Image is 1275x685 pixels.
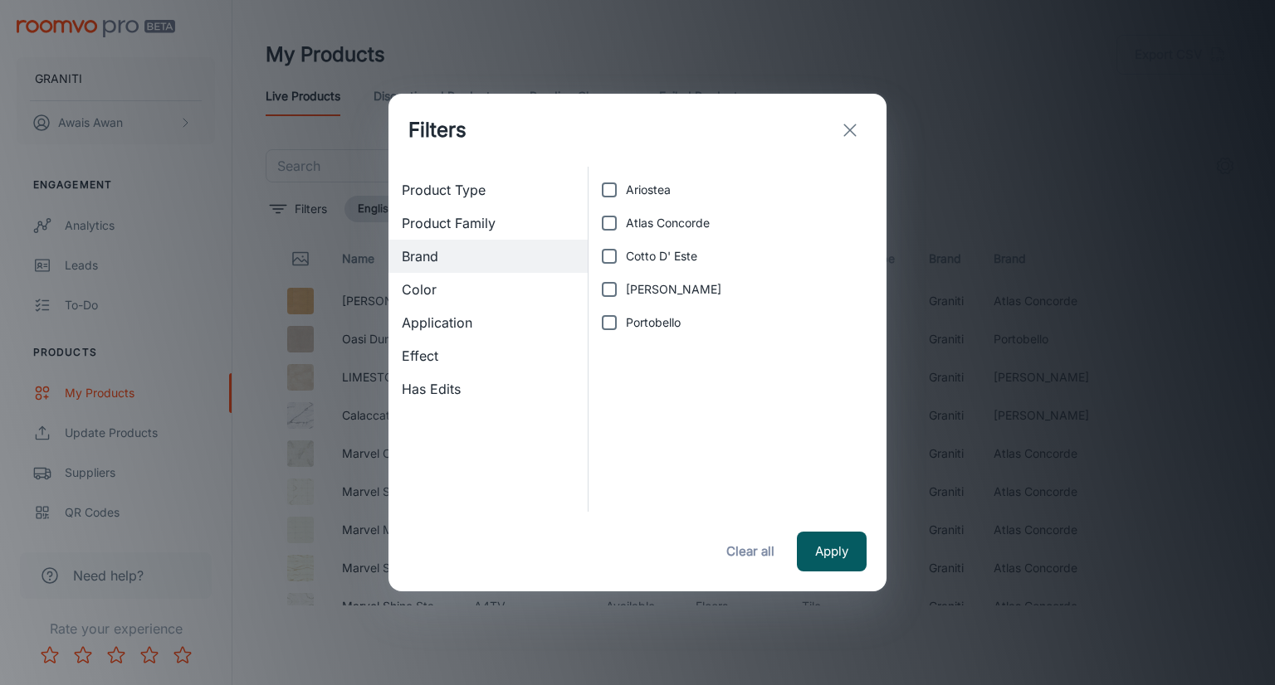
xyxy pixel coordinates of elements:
[388,339,588,372] div: Effect
[388,206,588,240] div: Product Family
[408,115,467,145] h1: Filters
[388,173,588,206] div: Product Type
[388,273,588,306] div: Color
[626,181,671,199] span: Ariostea
[402,213,574,233] span: Product Family
[626,313,681,332] span: Portobello
[402,246,574,266] span: Brand
[402,279,574,299] span: Color
[388,372,588,406] div: Has Edits
[797,532,867,571] button: Apply
[388,240,588,273] div: Brand
[402,180,574,200] span: Product Type
[717,532,784,571] button: Clear all
[402,313,574,333] span: Application
[626,247,697,265] span: Cotto D' Este
[402,346,574,366] span: Effect
[388,306,588,339] div: Application
[626,280,721,299] span: [PERSON_NAME]
[402,379,574,399] span: Has Edits
[626,214,710,232] span: Atlas Concorde
[833,114,867,147] button: exit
